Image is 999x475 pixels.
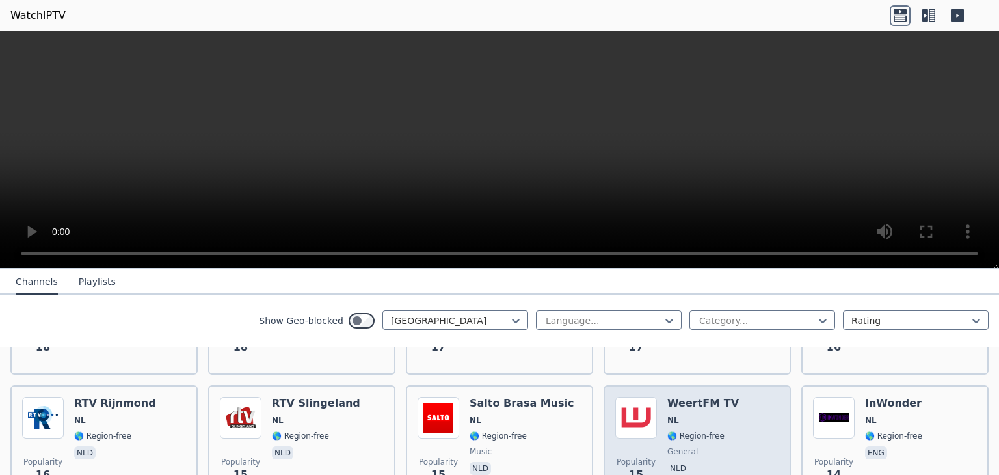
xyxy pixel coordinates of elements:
[419,457,458,467] span: Popularity
[79,270,116,295] button: Playlists
[470,462,491,475] p: nld
[259,314,343,327] label: Show Geo-blocked
[418,397,459,439] img: Salto Brasa Music
[22,397,64,439] img: RTV Rijnmond
[221,457,260,467] span: Popularity
[667,397,739,410] h6: WeertFM TV
[615,397,657,439] img: WeertFM TV
[74,446,96,459] p: nld
[272,431,329,441] span: 🌎 Region-free
[272,415,284,426] span: NL
[813,397,855,439] img: InWonder
[220,397,261,439] img: RTV Slingeland
[74,415,86,426] span: NL
[667,431,725,441] span: 🌎 Region-free
[233,340,248,355] span: 18
[470,446,492,457] span: music
[74,397,156,410] h6: RTV Rijnmond
[36,340,50,355] span: 18
[470,397,574,410] h6: Salto Brasa Music
[865,397,922,410] h6: InWonder
[272,446,293,459] p: nld
[617,457,656,467] span: Popularity
[667,415,679,426] span: NL
[667,446,698,457] span: general
[16,270,58,295] button: Channels
[431,340,446,355] span: 17
[814,457,853,467] span: Popularity
[629,340,643,355] span: 17
[667,462,689,475] p: nld
[272,397,360,410] h6: RTV Slingeland
[23,457,62,467] span: Popularity
[865,431,922,441] span: 🌎 Region-free
[470,415,481,426] span: NL
[865,446,887,459] p: eng
[74,431,131,441] span: 🌎 Region-free
[865,415,877,426] span: NL
[827,340,841,355] span: 16
[10,8,66,23] a: WatchIPTV
[470,431,527,441] span: 🌎 Region-free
